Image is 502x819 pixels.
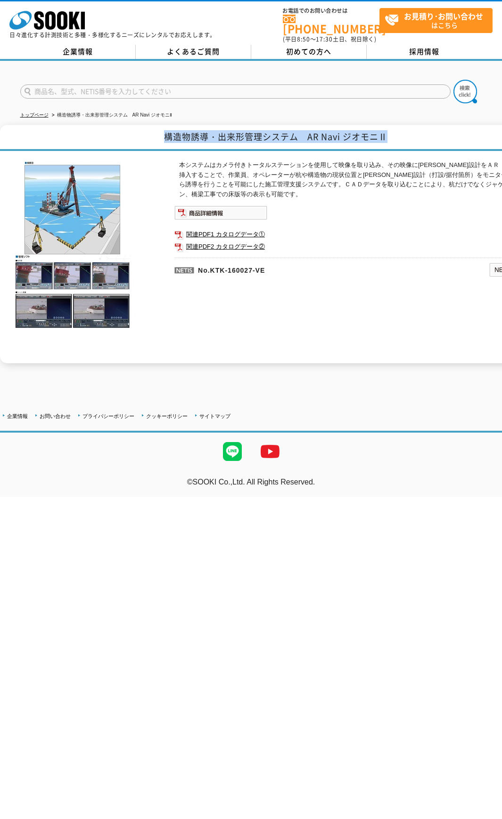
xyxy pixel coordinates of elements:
a: よくあるご質問 [136,45,251,59]
input: 商品名、型式、NETIS番号を入力してください [20,84,451,99]
span: お電話でのお問い合わせは [283,8,379,14]
a: テストMail [466,487,502,495]
img: LINE [214,433,251,470]
span: 17:30 [316,35,333,43]
a: [PHONE_NUMBER] [283,15,379,34]
a: サイトマップ [199,413,230,419]
li: 構造物誘導・出来形管理システム AR Navi ジオモニⅡ [50,110,172,120]
a: 企業情報 [20,45,136,59]
img: btn_search.png [453,80,477,103]
a: プライバシーポリシー [82,413,134,419]
p: No.KTK-160027-VE [174,258,398,280]
a: お問い合わせ [40,413,71,419]
p: 日々進化する計測技術と多種・多様化するニーズにレンタルでお応えします。 [9,32,216,38]
a: お見積り･お問い合わせはこちら [379,8,493,33]
a: 企業情報 [7,413,28,419]
a: 商品詳細情報システム [174,211,267,218]
a: 採用情報 [367,45,482,59]
span: 初めての方へ [286,46,331,57]
a: クッキーポリシー [146,413,188,419]
span: (平日 ～ 土日、祝日除く) [283,35,376,43]
img: YouTube [251,433,289,470]
span: はこちら [385,8,492,32]
strong: お見積り･お問い合わせ [404,10,483,22]
a: 初めての方へ [251,45,367,59]
span: 8:50 [297,35,310,43]
a: トップページ [20,112,49,117]
img: 商品詳細情報システム [174,206,267,220]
